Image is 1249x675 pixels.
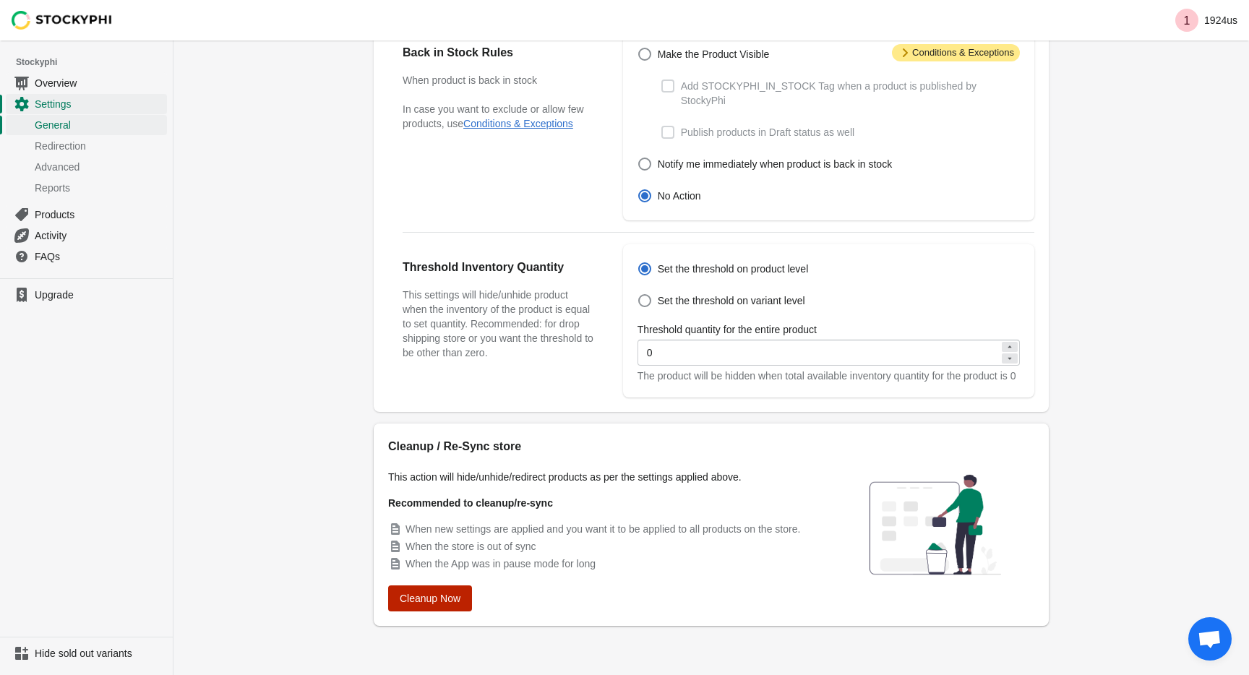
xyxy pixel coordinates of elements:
p: This action will hide/unhide/redirect products as per the settings applied above. [388,470,822,484]
span: Notify me immediately when product is back in stock [658,157,892,171]
button: Cleanup Now [388,585,472,611]
a: Settings [6,93,167,114]
label: Threshold quantity for the entire product [638,322,817,337]
span: Reports [35,181,164,195]
span: Stockyphi [16,55,173,69]
a: General [6,114,167,135]
span: When the store is out of sync [405,541,536,552]
a: Hide sold out variants [6,643,167,663]
text: 1 [1184,14,1190,27]
a: Advanced [6,156,167,177]
button: Avatar with initials 11924us [1169,6,1243,35]
span: Publish products in Draft status as well [681,125,854,139]
span: Activity [35,228,164,243]
span: When the App was in pause mode for long [405,558,596,569]
a: Redirection [6,135,167,156]
div: The product will be hidden when total available inventory quantity for the product is 0 [638,369,1020,383]
h2: Back in Stock Rules [403,44,594,61]
span: General [35,118,164,132]
strong: Recommended to cleanup/re-sync [388,497,553,509]
span: Conditions & Exceptions [892,44,1020,61]
span: Advanced [35,160,164,174]
span: Set the threshold on product level [658,262,809,276]
a: Overview [6,72,167,93]
span: Upgrade [35,288,164,302]
a: Upgrade [6,285,167,305]
a: Reports [6,177,167,198]
p: 1924us [1204,14,1237,26]
span: Hide sold out variants [35,646,164,661]
span: Redirection [35,139,164,153]
span: When new settings are applied and you want it to be applied to all products on the store. [405,523,800,535]
span: Overview [35,76,164,90]
button: Conditions & Exceptions [463,118,573,129]
span: Products [35,207,164,222]
div: Open chat [1188,617,1232,661]
img: Stockyphi [12,11,113,30]
span: Settings [35,97,164,111]
p: In case you want to exclude or allow few products, use [403,102,594,131]
a: Activity [6,225,167,246]
span: No Action [658,189,701,203]
span: Add STOCKYPHI_IN_STOCK Tag when a product is published by StockyPhi [681,79,1020,108]
h2: Cleanup / Re-Sync store [388,438,822,455]
h3: When product is back in stock [403,73,594,87]
a: FAQs [6,246,167,267]
span: FAQs [35,249,164,264]
h2: Threshold Inventory Quantity [403,259,594,276]
span: Set the threshold on variant level [658,293,805,308]
h3: This settings will hide/unhide product when the inventory of the product is equal to set quantity... [403,288,594,360]
span: Make the Product Visible [658,47,770,61]
span: Cleanup Now [400,593,460,604]
a: Products [6,204,167,225]
span: Avatar with initials 1 [1175,9,1198,32]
